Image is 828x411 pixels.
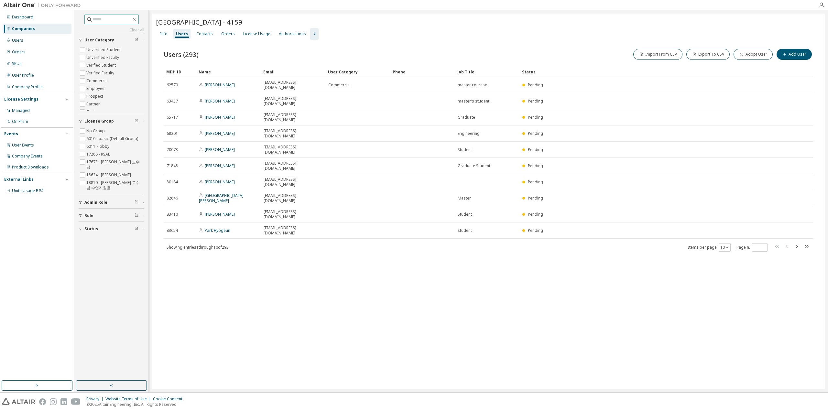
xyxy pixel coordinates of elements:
span: master's student [458,99,489,104]
span: [EMAIL_ADDRESS][DOMAIN_NAME] [264,161,322,171]
span: 70073 [167,147,178,152]
button: Status [79,222,144,236]
a: [PERSON_NAME] [205,98,235,104]
img: instagram.svg [50,398,57,405]
span: Pending [528,114,543,120]
span: Clear filter [135,119,138,124]
span: Clear filter [135,38,138,43]
label: No Group [86,127,106,135]
span: 80184 [167,179,178,185]
div: Events [4,131,18,136]
div: External Links [4,177,34,182]
a: Clear all [79,27,144,33]
div: Managed [12,108,30,113]
span: 62570 [167,82,178,88]
button: Adopt User [734,49,773,60]
div: Authorizations [279,31,306,37]
div: User Category [328,67,387,77]
span: Items per page [688,243,731,252]
a: [PERSON_NAME] [205,179,235,185]
label: 17673 - [PERSON_NAME] 교수님 [86,158,144,171]
div: Product Downloads [12,165,49,170]
span: 65717 [167,115,178,120]
label: Verified Faculty [86,69,115,77]
div: Privacy [86,396,105,402]
span: Admin Role [84,200,107,205]
div: Info [160,31,168,37]
span: Pending [528,228,543,233]
a: [PERSON_NAME] [205,147,235,152]
label: Unverified Student [86,46,122,54]
span: User Category [84,38,114,43]
span: Pending [528,195,543,201]
div: Contacts [196,31,213,37]
label: 18810 - [PERSON_NAME] 교수님 수업지원용 [86,179,144,192]
span: Pending [528,98,543,104]
span: 68201 [167,131,178,136]
span: [EMAIL_ADDRESS][DOMAIN_NAME] [264,177,322,187]
button: Export To CSV [686,49,730,60]
span: Clear filter [135,200,138,205]
span: Graduate [458,115,475,120]
button: License Group [79,114,144,128]
a: Park Hyogeun [205,228,230,233]
span: 71848 [167,163,178,168]
div: Name [199,67,258,77]
div: Website Terms of Use [105,396,153,402]
label: 18624 - [PERSON_NAME] [86,171,132,179]
div: Phone [393,67,452,77]
span: 83654 [167,228,178,233]
span: Units Usage BI [12,188,44,193]
div: MDH ID [166,67,193,77]
span: [EMAIL_ADDRESS][DOMAIN_NAME] [264,80,322,90]
span: [EMAIL_ADDRESS][DOMAIN_NAME] [264,128,322,139]
div: Dashboard [12,15,33,20]
button: User Category [79,33,144,47]
span: [GEOGRAPHIC_DATA] - 4159 [156,17,242,27]
button: Admin Role [79,195,144,210]
label: Trial [86,108,96,116]
img: altair_logo.svg [2,398,35,405]
span: Role [84,213,93,218]
span: Pending [528,131,543,136]
div: Orders [221,31,235,37]
button: Role [79,209,144,223]
div: License Usage [243,31,270,37]
span: [EMAIL_ADDRESS][DOMAIN_NAME] [264,225,322,236]
span: Pending [528,163,543,168]
label: Commercial [86,77,110,85]
span: master courese [458,82,487,88]
span: [EMAIL_ADDRESS][DOMAIN_NAME] [264,209,322,220]
img: facebook.svg [39,398,46,405]
label: Partner [86,100,101,108]
div: Email [263,67,323,77]
div: Company Events [12,154,43,159]
button: 10 [720,245,729,250]
img: Altair One [3,2,84,8]
span: Pending [528,147,543,152]
div: Orders [12,49,26,55]
div: On Prem [12,119,28,124]
span: Commercial [328,82,351,88]
label: Unverified Faculty [86,54,120,61]
span: Users (293) [164,50,199,59]
span: 82646 [167,196,178,201]
span: 83410 [167,212,178,217]
a: [PERSON_NAME] [205,131,235,136]
img: youtube.svg [71,398,81,405]
div: SKUs [12,61,22,66]
div: Company Profile [12,84,43,90]
div: Companies [12,26,35,31]
div: User Events [12,143,34,148]
button: Import From CSV [633,49,682,60]
div: Status [522,67,774,77]
span: Status [84,226,98,232]
span: Pending [528,179,543,185]
span: License Group [84,119,114,124]
span: Master [458,196,471,201]
span: Pending [528,82,543,88]
span: Clear filter [135,213,138,218]
div: User Profile [12,73,34,78]
button: Add User [777,49,812,60]
span: [EMAIL_ADDRESS][DOMAIN_NAME] [264,145,322,155]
